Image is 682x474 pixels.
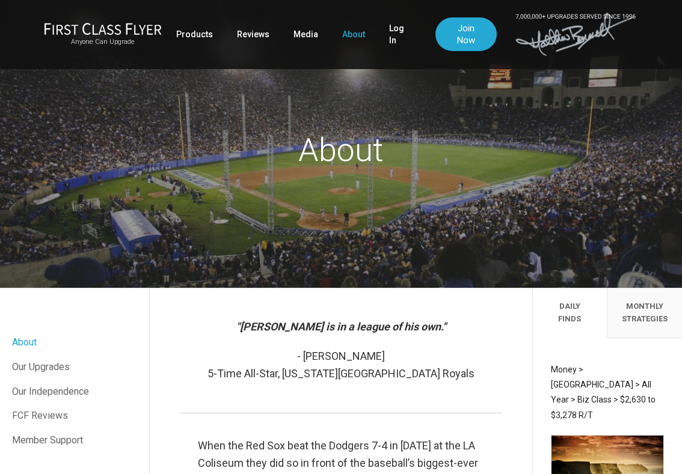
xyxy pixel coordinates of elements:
[12,330,137,452] nav: Menu
[342,23,365,45] a: About
[44,38,162,46] small: Anyone Can Upgrade
[176,23,213,45] a: Products
[237,23,269,45] a: Reviews
[180,348,502,383] p: - [PERSON_NAME] 5-Time All-Star, [US_STATE][GEOGRAPHIC_DATA] Royals
[12,330,137,354] a: About
[607,288,682,338] li: Monthly Strategies
[44,22,162,46] a: First Class FlyerAnyone Can Upgrade
[12,404,137,428] a: FCF Reviews
[293,23,318,45] a: Media
[12,355,137,379] a: Our Upgrades
[551,365,656,420] span: Money > [GEOGRAPHIC_DATA] > All Year > Biz Class > $2,630 to $3,278 R/T
[435,17,497,51] a: Join Now
[12,380,137,404] a: Our Independence
[533,288,607,338] li: Daily Finds
[389,17,411,51] a: Log In
[12,428,137,452] a: Member Support
[298,131,384,169] span: About
[44,22,162,35] img: First Class Flyer
[236,320,446,333] em: "[PERSON_NAME] is in a league of his own."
